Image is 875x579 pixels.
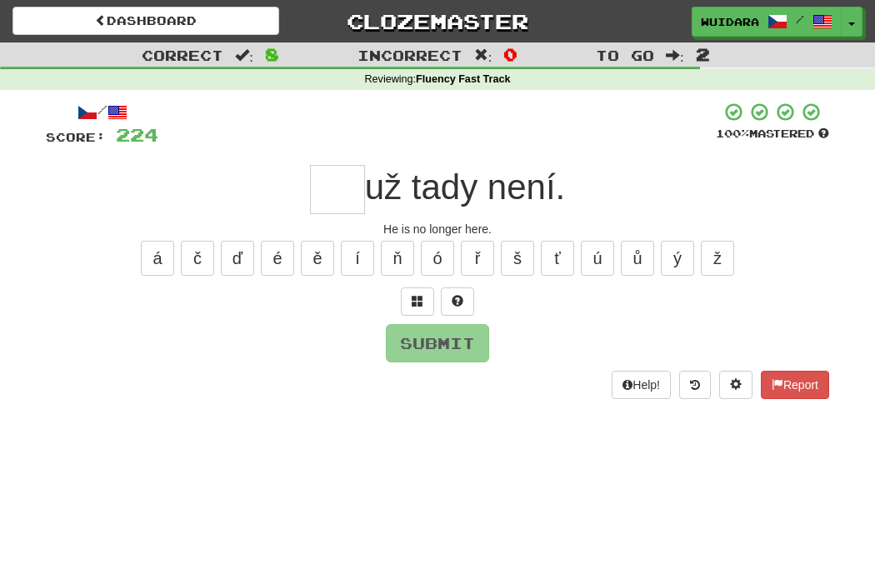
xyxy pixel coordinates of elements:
[46,221,829,237] div: He is no longer here.
[261,241,294,276] button: é
[474,48,492,62] span: :
[692,7,842,37] a: Wuidara /
[381,241,414,276] button: ň
[541,241,574,276] button: ť
[46,130,106,144] span: Score:
[796,13,804,25] span: /
[696,44,710,64] span: 2
[141,241,174,276] button: á
[221,241,254,276] button: ď
[116,124,158,145] span: 224
[235,48,253,62] span: :
[441,287,474,316] button: Single letter hint - you only get 1 per sentence and score half the points! alt+h
[679,371,711,399] button: Round history (alt+y)
[142,47,223,63] span: Correct
[365,167,566,207] span: už tady není.
[301,241,334,276] button: ě
[341,241,374,276] button: í
[461,241,494,276] button: ř
[621,241,654,276] button: ů
[716,127,749,140] span: 100 %
[716,127,829,142] div: Mastered
[701,241,734,276] button: ž
[304,7,571,36] a: Clozemaster
[181,241,214,276] button: č
[12,7,279,35] a: Dashboard
[265,44,279,64] span: 8
[501,241,534,276] button: š
[503,44,517,64] span: 0
[701,14,759,29] span: Wuidara
[596,47,654,63] span: To go
[612,371,671,399] button: Help!
[357,47,462,63] span: Incorrect
[581,241,614,276] button: ú
[401,287,434,316] button: Switch sentence to multiple choice alt+p
[666,48,684,62] span: :
[46,102,158,122] div: /
[761,371,829,399] button: Report
[661,241,694,276] button: ý
[416,73,510,85] strong: Fluency Fast Track
[421,241,454,276] button: ó
[386,324,489,362] button: Submit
